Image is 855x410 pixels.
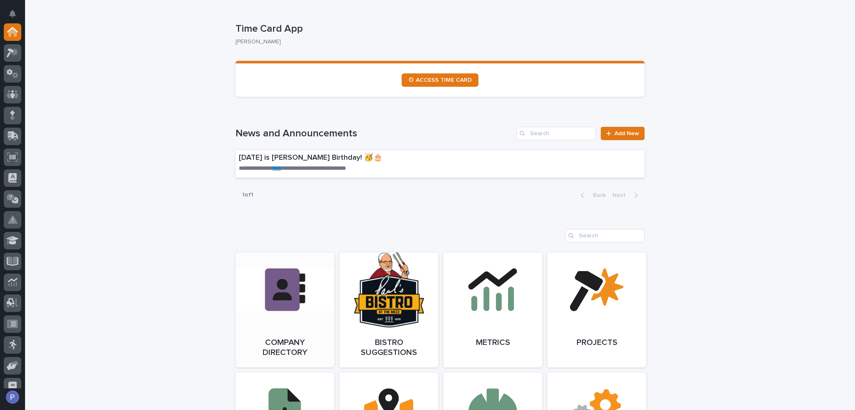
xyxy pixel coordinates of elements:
span: Back [588,192,606,198]
span: Add New [615,131,639,136]
input: Search [565,229,645,242]
a: Bistro Suggestions [339,252,438,367]
a: Projects [547,252,646,367]
button: Next [609,191,645,199]
button: Back [574,191,609,199]
button: Notifications [4,5,21,23]
p: [PERSON_NAME] [235,38,638,45]
a: ⏲ ACCESS TIME CARD [402,73,478,87]
span: ⏲ ACCESS TIME CARD [408,77,472,83]
div: Notifications [10,10,21,23]
p: [DATE] is [PERSON_NAME] Birthday! 🥳🎂 [239,153,517,163]
a: Company Directory [235,252,334,367]
input: Search [516,127,596,140]
p: 1 of 1 [235,185,260,205]
a: Metrics [443,252,542,367]
p: Time Card App [235,23,641,35]
a: Add New [601,127,645,140]
button: users-avatar [4,388,21,406]
h1: News and Announcements [235,128,513,140]
span: Next [612,192,631,198]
